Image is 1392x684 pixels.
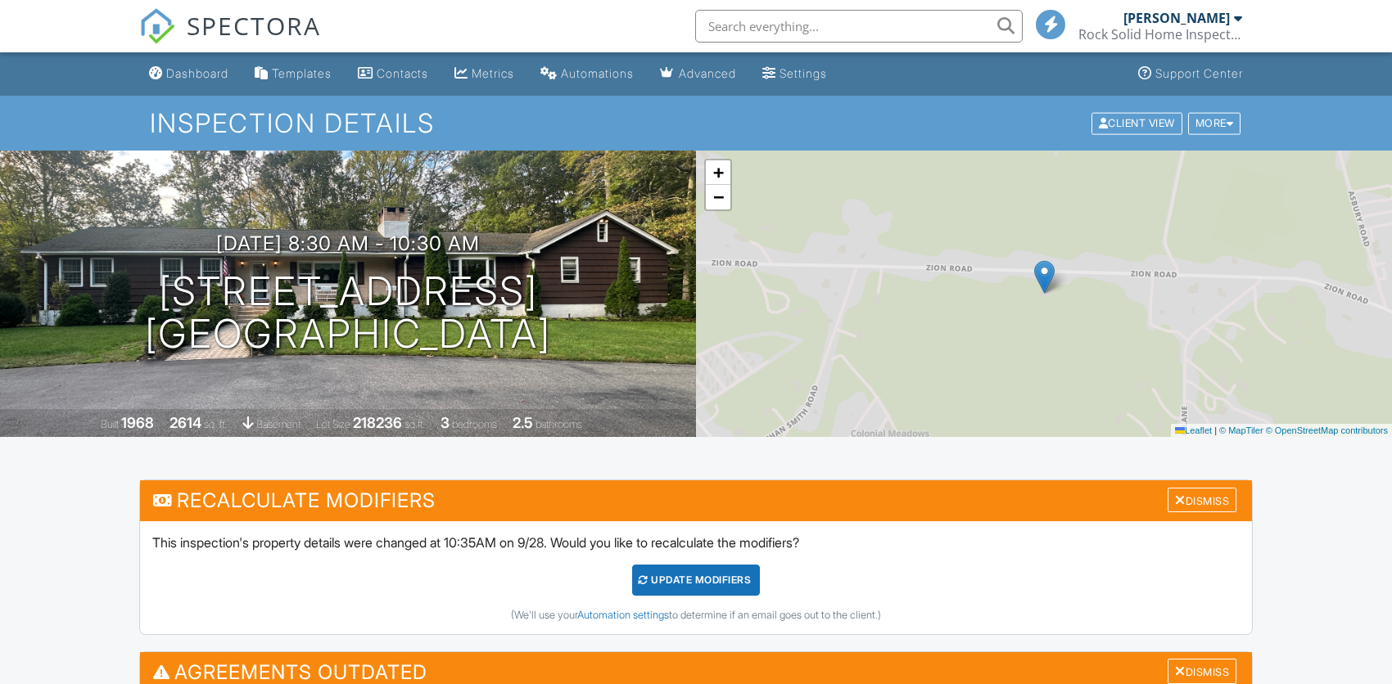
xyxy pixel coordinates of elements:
a: Automations (Basic) [534,59,640,89]
div: 3 [441,414,450,431]
span: Built [101,418,119,430]
a: Settings [756,59,834,89]
div: [PERSON_NAME] [1123,10,1230,26]
a: Support Center [1132,59,1250,89]
a: SPECTORA [139,22,321,56]
div: More [1188,112,1241,134]
a: Advanced [653,59,743,89]
input: Search everything... [695,10,1023,43]
div: Dismiss [1168,659,1236,684]
a: Zoom out [706,185,730,209]
div: Automations [561,66,634,80]
h3: [DATE] 8:30 am - 10:30 am [216,232,480,254]
a: Zoom in [706,160,730,185]
h1: [STREET_ADDRESS] [GEOGRAPHIC_DATA] [145,270,551,357]
a: Metrics [448,59,521,89]
div: Dismiss [1168,488,1236,513]
a: © OpenStreetMap contributors [1266,425,1388,435]
span: + [713,162,724,182]
span: bathrooms [536,418,582,430]
div: Advanced [679,66,736,80]
a: Dashboard [142,59,235,89]
div: Rock Solid Home Inspections, LLC [1078,26,1242,43]
div: Templates [272,66,332,80]
div: This inspection's property details were changed at 10:35AM on 9/28. Would you like to recalculate... [140,521,1252,634]
a: Leaflet [1175,425,1212,435]
a: Client View [1090,116,1186,128]
span: SPECTORA [187,8,321,43]
div: UPDATE Modifiers [632,565,761,596]
span: | [1214,425,1217,435]
span: sq. ft. [204,418,227,430]
div: Settings [780,66,827,80]
div: Contacts [377,66,428,80]
span: Lot Size [316,418,350,430]
span: bedrooms [452,418,497,430]
img: Marker [1034,260,1055,294]
img: The Best Home Inspection Software - Spectora [139,8,175,44]
h3: Recalculate Modifiers [140,480,1252,520]
h1: Inspection Details [150,109,1242,137]
div: Dashboard [166,66,228,80]
div: 1968 [121,414,154,431]
a: Contacts [351,59,435,89]
a: Automation settings [577,609,669,621]
div: 2.5 [513,414,533,431]
div: 218236 [353,414,402,431]
div: (We'll use your to determine if an email goes out to the client.) [152,609,1240,622]
span: − [713,187,724,207]
span: sq.ft. [404,418,425,430]
a: Templates [248,59,338,89]
div: Support Center [1155,66,1243,80]
span: basement [256,418,301,430]
div: Client View [1091,112,1182,134]
div: 2614 [169,414,201,431]
a: © MapTiler [1219,425,1263,435]
div: Metrics [472,66,514,80]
